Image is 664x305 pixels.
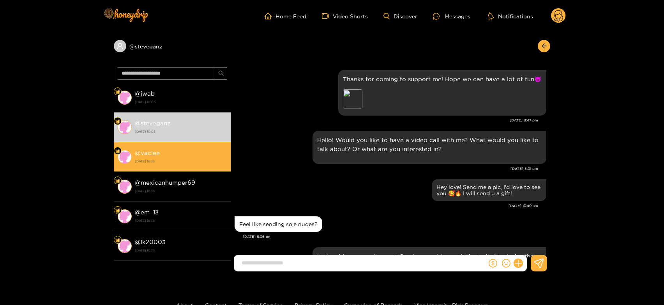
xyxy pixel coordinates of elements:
[313,131,546,164] div: Aug. 22, 5:01 pm
[243,234,546,239] div: [DATE] 8:36 pm
[343,75,542,84] p: Thanks for coming to support me! Hope we can have a lot of fun😈
[265,12,275,20] span: home
[383,13,417,20] a: Discover
[117,43,124,50] span: user
[115,208,120,213] img: Fan Level
[135,209,159,216] strong: @ em_13
[235,216,322,232] div: Aug. 25, 8:36 pm
[313,247,546,280] div: Aug. 26, 10:05 am
[317,136,542,153] p: Hello! Would you like to have a video call with me? What would you like to talk about? Or what ar...
[115,238,120,243] img: Fan Level
[118,150,132,164] img: conversation
[118,209,132,223] img: conversation
[118,239,132,253] img: conversation
[135,90,155,97] strong: @ jwab
[338,70,546,116] div: Aug. 21, 8:47 pm
[114,40,231,52] div: @steveganz
[135,247,227,254] strong: [DATE] 16:36
[317,252,542,270] p: Let's add some excitement! Send me a video and I'll rate it. Ready for the challenge? 🔥
[538,40,550,52] button: arrow-left
[541,43,547,50] span: arrow-left
[218,70,224,77] span: search
[215,67,227,80] button: search
[433,12,470,21] div: Messages
[135,217,227,224] strong: [DATE] 16:36
[235,166,538,171] div: [DATE] 5:01 pm
[239,221,318,227] div: Feel like sending so,e nudes?
[118,91,132,105] img: conversation
[135,239,166,245] strong: @ lk20003
[487,257,499,269] button: dollar
[135,150,160,156] strong: @ vaclee
[135,98,227,105] strong: [DATE] 10:05
[135,158,227,165] strong: [DATE] 16:36
[135,179,195,186] strong: @ mexicanhumper69
[486,12,535,20] button: Notifications
[115,178,120,183] img: Fan Level
[235,203,538,209] div: [DATE] 10:40 am
[322,12,333,20] span: video-camera
[135,120,170,127] strong: @ steveganz
[502,259,510,268] span: smile
[235,118,538,123] div: [DATE] 8:47 pm
[265,12,306,20] a: Home Feed
[432,179,546,201] div: Aug. 25, 10:40 am
[118,120,132,134] img: conversation
[115,149,120,153] img: Fan Level
[115,89,120,94] img: Fan Level
[489,259,497,268] span: dollar
[115,119,120,124] img: Fan Level
[135,128,227,135] strong: [DATE] 10:05
[118,180,132,194] img: conversation
[135,187,227,194] strong: [DATE] 16:36
[436,184,542,196] div: Hey love! Send me a pic, I'd love to see you 🥰🔥 I will send u a gift!
[322,12,368,20] a: Video Shorts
